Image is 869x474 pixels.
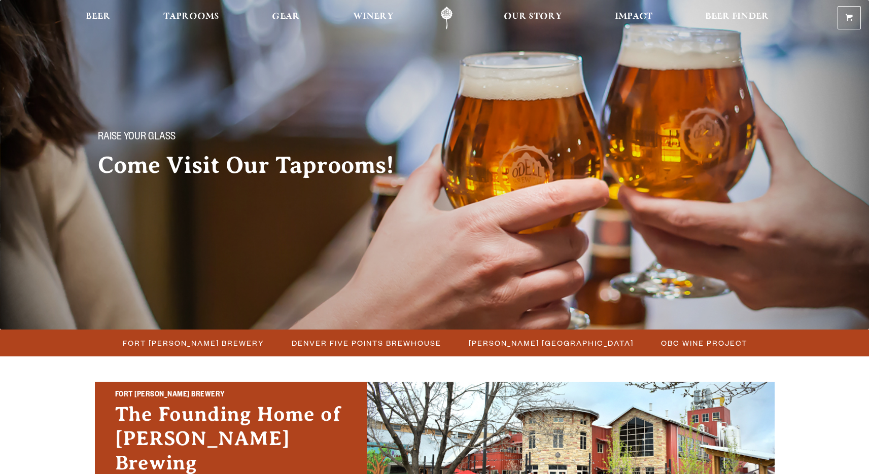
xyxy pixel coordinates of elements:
span: [PERSON_NAME] [GEOGRAPHIC_DATA] [469,336,634,350]
a: [PERSON_NAME] [GEOGRAPHIC_DATA] [463,336,639,350]
a: OBC Wine Project [655,336,752,350]
a: Fort [PERSON_NAME] Brewery [117,336,269,350]
a: Denver Five Points Brewhouse [286,336,446,350]
a: Winery [346,7,400,29]
span: Winery [353,13,394,21]
a: Beer [79,7,117,29]
span: Impact [615,13,652,21]
span: Fort [PERSON_NAME] Brewery [123,336,264,350]
a: Gear [265,7,306,29]
a: Impact [608,7,659,29]
span: Beer [86,13,111,21]
span: Beer Finder [705,13,769,21]
span: OBC Wine Project [661,336,747,350]
a: Odell Home [428,7,466,29]
h2: Fort [PERSON_NAME] Brewery [115,389,346,402]
span: Raise your glass [98,131,176,144]
span: Taprooms [163,13,219,21]
a: Our Story [497,7,569,29]
a: Beer Finder [699,7,776,29]
span: Gear [272,13,300,21]
span: Our Story [504,13,562,21]
h2: Come Visit Our Taprooms! [98,153,414,178]
a: Taprooms [157,7,226,29]
span: Denver Five Points Brewhouse [292,336,441,350]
